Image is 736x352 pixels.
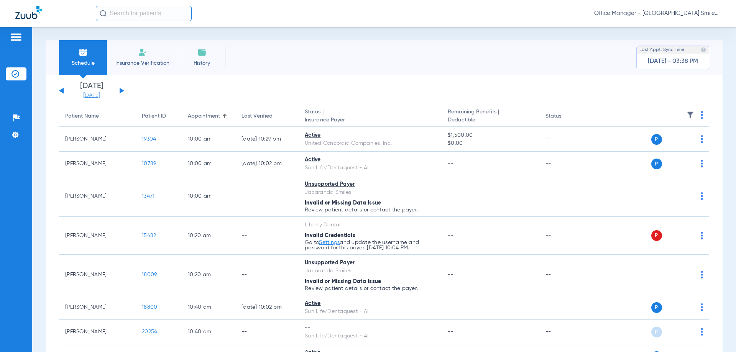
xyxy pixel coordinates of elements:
img: Schedule [79,48,88,57]
iframe: Chat Widget [698,315,736,352]
td: 10:00 AM [182,127,235,152]
img: group-dot-blue.svg [701,135,703,143]
th: Status | [299,106,442,127]
div: Last Verified [242,112,292,120]
span: 20254 [142,329,157,334]
img: group-dot-blue.svg [701,271,703,278]
td: -- [235,217,299,255]
div: Patient ID [142,112,166,120]
span: -- [448,193,453,199]
span: P [651,230,662,241]
td: -- [539,152,591,176]
td: [PERSON_NAME] [59,176,136,217]
td: 10:40 AM [182,320,235,344]
th: Remaining Benefits | [442,106,539,127]
th: Status [539,106,591,127]
td: [PERSON_NAME] [59,217,136,255]
span: 10789 [142,161,156,166]
div: Sun Life/Dentaquest - AI [305,164,435,172]
span: -- [448,233,453,238]
td: -- [539,295,591,320]
td: [PERSON_NAME] [59,127,136,152]
p: Review patient details or contact the payer. [305,286,435,291]
span: 15482 [142,233,156,238]
span: Deductible [448,116,533,124]
div: Liberty Dental [305,221,435,229]
div: Jacaranda Smiles [305,188,435,196]
div: Patient Name [65,112,99,120]
span: P [651,327,662,337]
span: P [651,159,662,169]
td: [DATE] 10:02 PM [235,152,299,176]
li: [DATE] [69,82,115,99]
span: 18009 [142,272,157,277]
div: Appointment [188,112,220,120]
td: [DATE] 10:29 PM [235,127,299,152]
span: Office Manager - [GEOGRAPHIC_DATA] Smiles - Plantation [594,10,721,17]
span: 18800 [142,305,157,310]
span: Invalid or Missing Data Issue [305,200,381,206]
div: Active [305,156,435,164]
span: -- [448,272,453,277]
img: filter.svg [687,111,694,119]
span: 13471 [142,193,154,199]
img: group-dot-blue.svg [701,111,703,119]
div: Patient Name [65,112,130,120]
span: P [651,302,662,313]
td: [PERSON_NAME] [59,152,136,176]
span: [DATE] - 03:38 PM [648,57,698,65]
span: -- [448,329,453,334]
td: -- [539,255,591,295]
td: 10:00 AM [182,152,235,176]
div: Last Verified [242,112,273,120]
td: -- [539,217,591,255]
div: Sun Life/Dentaquest - AI [305,308,435,316]
td: -- [539,127,591,152]
span: $1,500.00 [448,131,533,139]
img: group-dot-blue.svg [701,160,703,167]
div: Active [305,300,435,308]
img: last sync help info [701,47,706,52]
td: 10:40 AM [182,295,235,320]
td: [PERSON_NAME] [59,255,136,295]
td: -- [235,320,299,344]
span: History [184,59,220,67]
td: [PERSON_NAME] [59,295,136,320]
p: Go to and update the username and password for this payer. [DATE] 10:04 PM. [305,240,435,250]
span: Insurance Verification [113,59,172,67]
div: Appointment [188,112,229,120]
div: Unsupported Payer [305,259,435,267]
div: -- [305,324,435,332]
td: 10:20 AM [182,255,235,295]
td: [PERSON_NAME] [59,320,136,344]
div: Unsupported Payer [305,180,435,188]
img: Zuub Logo [15,6,42,19]
img: group-dot-blue.svg [701,192,703,200]
td: -- [539,320,591,344]
div: Jacaranda Smiles [305,267,435,275]
span: Invalid Credentials [305,233,355,238]
p: Review patient details or contact the payer. [305,207,435,213]
td: 10:00 AM [182,176,235,217]
span: $0.00 [448,139,533,147]
td: -- [539,176,591,217]
div: Sun Life/Dentaquest - AI [305,332,435,340]
img: group-dot-blue.svg [701,232,703,239]
td: 10:20 AM [182,217,235,255]
div: Patient ID [142,112,176,120]
img: History [197,48,207,57]
img: hamburger-icon [10,33,22,42]
td: -- [235,255,299,295]
span: -- [448,305,453,310]
div: Active [305,131,435,139]
td: -- [235,176,299,217]
td: [DATE] 10:02 PM [235,295,299,320]
span: Schedule [65,59,101,67]
img: Search Icon [100,10,107,17]
img: group-dot-blue.svg [701,303,703,311]
span: Insurance Payer [305,116,435,124]
a: Settings [319,240,340,245]
span: 19304 [142,136,156,142]
div: United Concordia Companies, Inc. [305,139,435,147]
